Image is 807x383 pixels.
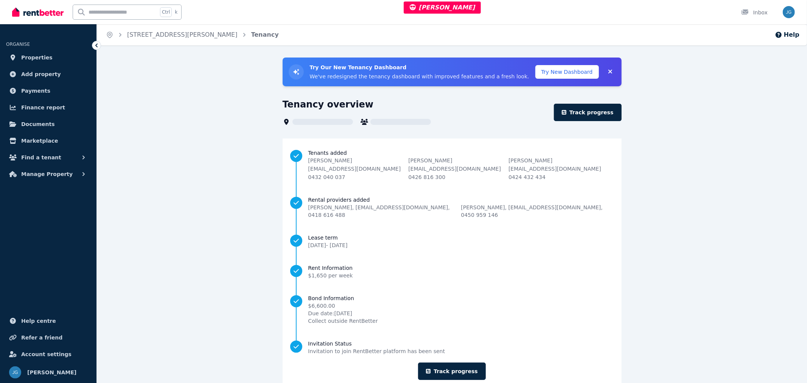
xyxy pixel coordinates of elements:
[290,196,614,219] a: Rental providers added[PERSON_NAME], [EMAIL_ADDRESS][DOMAIN_NAME], 0418 616 488[PERSON_NAME], [EM...
[21,333,62,342] span: Refer a friend
[283,58,622,86] div: Try New Tenancy Dashboard
[6,313,90,329] a: Help centre
[508,157,601,164] p: [PERSON_NAME]
[21,120,55,129] span: Documents
[308,340,445,347] span: Invitation Status
[308,294,378,302] span: Bond Information
[290,340,614,355] a: Invitation StatusInvitation to join RentBetter platform has been sent
[308,234,348,241] span: Lease term
[6,133,90,148] a: Marketplace
[21,86,50,95] span: Payments
[310,73,529,80] p: We've redesigned the tenancy dashboard with improved features and a fresh look.
[783,6,795,18] img: Jeremy Goldschmidt
[308,264,353,272] span: Rent Information
[290,234,614,249] a: Lease term[DATE]- [DATE]
[97,24,288,45] nav: Breadcrumb
[308,149,601,157] span: Tenants added
[308,174,345,180] span: 0432 040 037
[308,310,378,317] span: Due date: [DATE]
[308,204,461,219] span: [PERSON_NAME] , [EMAIL_ADDRESS][DOMAIN_NAME] , 0418 616 488
[290,149,614,181] a: Tenants added[PERSON_NAME][EMAIL_ADDRESS][DOMAIN_NAME]0432 040 037[PERSON_NAME][EMAIL_ADDRESS][DO...
[290,264,614,279] a: Rent Information$1,650 per week
[12,6,64,18] img: RentBetter
[21,53,53,62] span: Properties
[308,347,445,355] span: Invitation to join RentBetter platform has been sent
[160,7,172,17] span: Ctrl
[21,350,72,359] span: Account settings
[741,9,768,16] div: Inbox
[283,98,374,111] h1: Tenancy overview
[308,302,378,310] span: $6,600.00
[6,50,90,65] a: Properties
[308,242,348,248] span: [DATE] - [DATE]
[6,42,30,47] span: ORGANISE
[21,103,65,112] span: Finance report
[21,70,61,79] span: Add property
[461,204,614,219] span: [PERSON_NAME] , [EMAIL_ADDRESS][DOMAIN_NAME] , 0450 959 146
[6,100,90,115] a: Finance report
[308,196,614,204] span: Rental providers added
[127,31,238,38] a: [STREET_ADDRESS][PERSON_NAME]
[9,366,21,378] img: Jeremy Goldschmidt
[310,64,529,71] h3: Try Our New Tenancy Dashboard
[6,347,90,362] a: Account settings
[290,149,614,355] nav: Progress
[775,30,799,39] button: Help
[408,165,501,173] p: [EMAIL_ADDRESS][DOMAIN_NAME]
[508,174,546,180] span: 0424 432 434
[308,272,353,279] span: $1,650 per week
[21,170,73,179] span: Manage Property
[6,150,90,165] button: Find a tenant
[408,157,501,164] p: [PERSON_NAME]
[308,317,378,325] span: Collect outside RentBetter
[410,4,475,11] span: [PERSON_NAME]
[6,167,90,182] button: Manage Property
[418,363,486,380] a: Track progress
[554,104,622,121] a: Track progress
[6,83,90,98] a: Payments
[21,316,56,325] span: Help centre
[290,294,614,325] a: Bond Information$6,600.00Due date:[DATE]Collect outside RentBetter
[175,9,177,15] span: k
[605,66,616,78] button: Collapse banner
[508,165,601,173] p: [EMAIL_ADDRESS][DOMAIN_NAME]
[408,174,445,180] span: 0426 816 300
[6,330,90,345] a: Refer a friend
[21,153,61,162] span: Find a tenant
[308,157,401,164] p: [PERSON_NAME]
[535,65,599,79] button: Try New Dashboard
[6,117,90,132] a: Documents
[27,368,76,377] span: [PERSON_NAME]
[308,165,401,173] p: [EMAIL_ADDRESS][DOMAIN_NAME]
[21,136,58,145] span: Marketplace
[251,31,279,38] a: Tenancy
[6,67,90,82] a: Add property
